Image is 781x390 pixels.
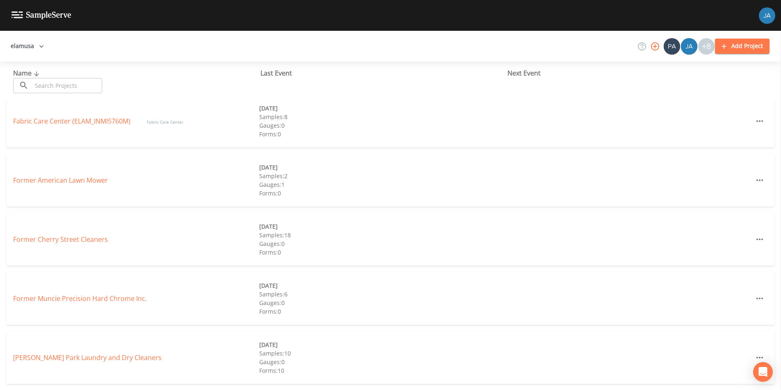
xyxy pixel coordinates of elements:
[259,239,505,248] div: Gauges: 0
[259,189,505,197] div: Forms: 0
[11,11,71,19] img: logo
[259,172,505,180] div: Samples: 2
[664,38,680,55] img: 642d39ac0e0127a36d8cdbc932160316
[507,68,755,78] div: Next Event
[259,340,505,349] div: [DATE]
[715,39,770,54] button: Add Project
[681,38,697,55] img: de60428fbf029cf3ba8fe1992fc15c16
[147,119,183,125] span: Fabric Care Center
[13,353,162,362] a: [PERSON_NAME] Park Laundry and Dry Cleaners
[753,362,773,382] div: Open Intercom Messenger
[32,78,102,93] input: Search Projects
[259,163,505,172] div: [DATE]
[259,222,505,231] div: [DATE]
[259,307,505,316] div: Forms: 0
[260,68,508,78] div: Last Event
[7,39,47,54] button: elamusa
[259,366,505,375] div: Forms: 10
[259,248,505,257] div: Forms: 0
[13,69,41,78] span: Name
[259,281,505,290] div: [DATE]
[259,121,505,130] div: Gauges: 0
[259,180,505,189] div: Gauges: 1
[259,112,505,121] div: Samples: 8
[259,349,505,358] div: Samples: 10
[759,7,775,24] img: 747fbe677637578f4da62891070ad3f4
[13,176,108,185] a: Former American Lawn Mower
[13,117,130,126] a: Fabric Care Center (ELAM_INMI5760M)
[663,38,681,55] div: Patrick Caulfield
[13,235,108,244] a: Former Cherry Street Cleaners
[698,38,715,55] div: +8
[259,358,505,366] div: Gauges: 0
[259,298,505,307] div: Gauges: 0
[13,294,147,303] a: Former Muncie Precision Hard Chrome Inc.
[259,231,505,239] div: Samples: 18
[259,290,505,298] div: Samples: 6
[259,130,505,138] div: Forms: 0
[259,104,505,112] div: [DATE]
[681,38,698,55] div: James Patrick Hogan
